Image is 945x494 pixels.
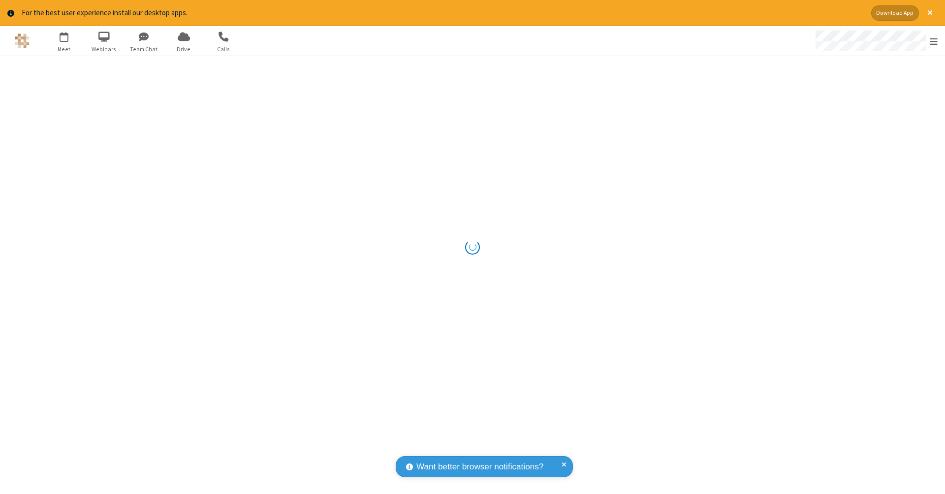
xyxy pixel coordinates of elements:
[86,45,123,54] span: Webinars
[46,45,83,54] span: Meet
[165,45,202,54] span: Drive
[806,26,945,56] div: Open menu
[15,33,30,48] img: QA Selenium DO NOT DELETE OR CHANGE
[126,45,162,54] span: Team Chat
[922,5,938,21] button: Close alert
[416,461,543,473] span: Want better browser notifications?
[22,7,864,19] div: For the best user experience install our desktop apps.
[205,45,242,54] span: Calls
[3,26,40,56] button: Logo
[871,5,919,21] button: Download App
